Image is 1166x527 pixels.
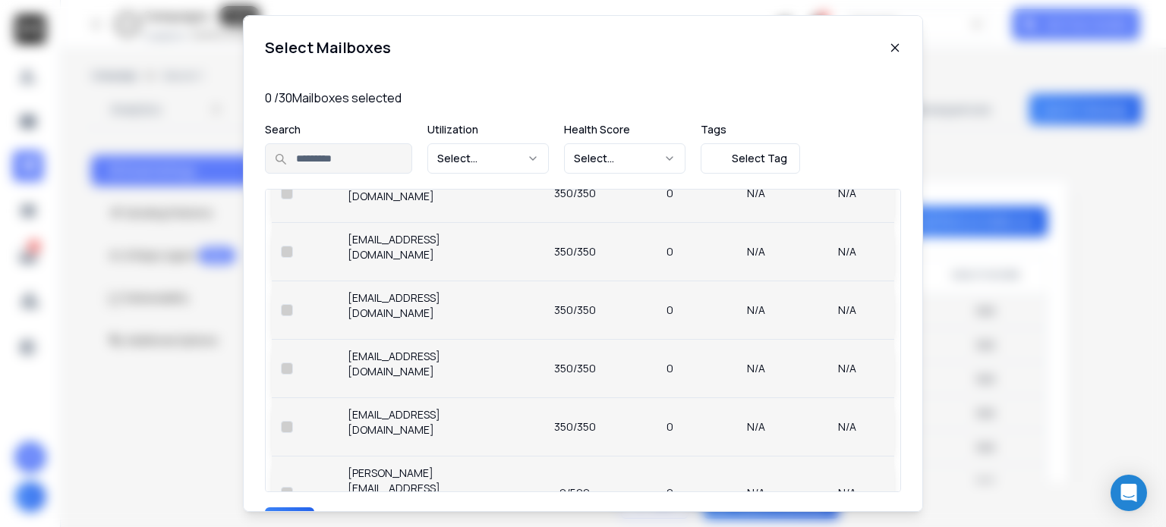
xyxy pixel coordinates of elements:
button: Select Tag [701,143,800,174]
td: N/A [801,164,894,222]
p: Utilization [427,122,549,137]
h1: Select Mailboxes [265,37,391,58]
div: Open Intercom Messenger [1111,475,1147,511]
p: Health Score [564,122,685,137]
button: Select... [564,143,685,174]
p: Tags [701,122,800,137]
button: Select... [427,143,549,174]
p: Search [265,122,412,137]
p: 0 / 30 Mailboxes selected [265,89,901,107]
td: 350/350 [521,164,629,222]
